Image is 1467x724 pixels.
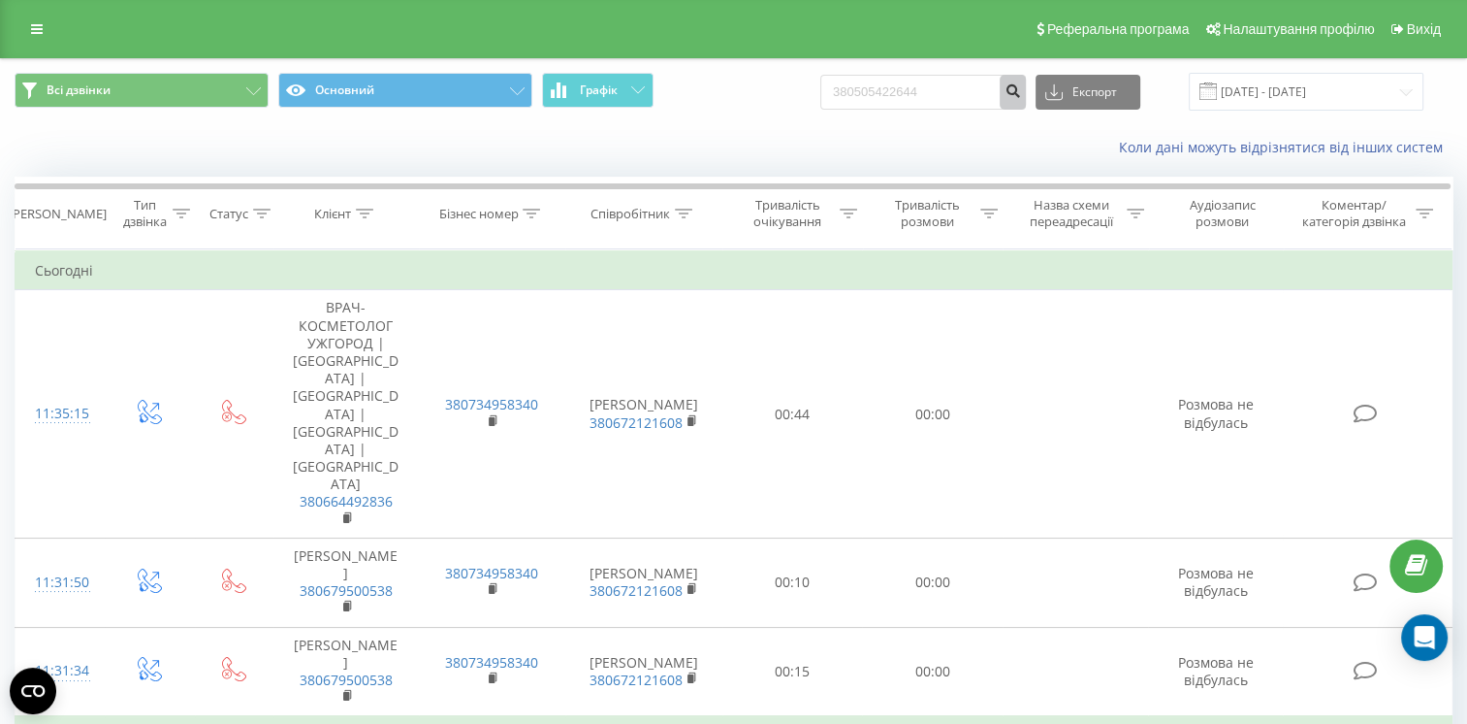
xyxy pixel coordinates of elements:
[722,538,863,627] td: 00:10
[445,653,538,672] a: 380734958340
[1401,614,1448,661] div: Open Intercom Messenger
[1036,75,1140,110] button: Експорт
[1166,197,1279,230] div: Аудіозапис розмови
[722,627,863,716] td: 00:15
[862,538,1003,627] td: 00:00
[209,206,248,222] div: Статус
[300,581,393,600] a: 380679500538
[9,206,107,222] div: [PERSON_NAME]
[862,627,1003,716] td: 00:00
[438,206,518,222] div: Бізнес номер
[580,83,618,97] span: Графік
[16,251,1452,290] td: Сьогодні
[47,82,111,98] span: Всі дзвінки
[273,290,419,538] td: ВРАЧ-КОСМЕТОЛОГ УЖГОРОД | [GEOGRAPHIC_DATA] | [GEOGRAPHIC_DATA] | [GEOGRAPHIC_DATA] | [GEOGRAPHIC...
[35,564,85,602] div: 11:31:50
[590,413,683,432] a: 380672121608
[862,290,1003,538] td: 00:00
[879,197,975,230] div: Тривалість розмови
[565,538,722,627] td: [PERSON_NAME]
[1178,653,1254,689] span: Розмова не відбулась
[565,627,722,716] td: [PERSON_NAME]
[15,73,269,108] button: Всі дзвінки
[1047,21,1190,37] span: Реферальна програма
[273,538,419,627] td: [PERSON_NAME]
[1178,564,1254,600] span: Розмова не відбулась
[35,652,85,690] div: 11:31:34
[445,564,538,582] a: 380734958340
[35,395,85,433] div: 11:35:15
[278,73,532,108] button: Основний
[1020,197,1122,230] div: Назва схеми переадресації
[273,627,419,716] td: [PERSON_NAME]
[820,75,1026,110] input: Пошук за номером
[445,395,538,413] a: 380734958340
[314,206,351,222] div: Клієнт
[1223,21,1374,37] span: Налаштування профілю
[122,197,168,230] div: Тип дзвінка
[10,668,56,714] button: Open CMP widget
[590,206,670,222] div: Співробітник
[590,581,683,600] a: 380672121608
[1407,21,1441,37] span: Вихід
[1297,197,1411,230] div: Коментар/категорія дзвінка
[722,290,863,538] td: 00:44
[1178,395,1254,431] span: Розмова не відбулась
[1119,138,1452,156] a: Коли дані можуть відрізнятися вiд інших систем
[300,671,393,689] a: 380679500538
[740,197,836,230] div: Тривалість очікування
[300,492,393,510] a: 380664492836
[590,671,683,689] a: 380672121608
[542,73,654,108] button: Графік
[565,290,722,538] td: [PERSON_NAME]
